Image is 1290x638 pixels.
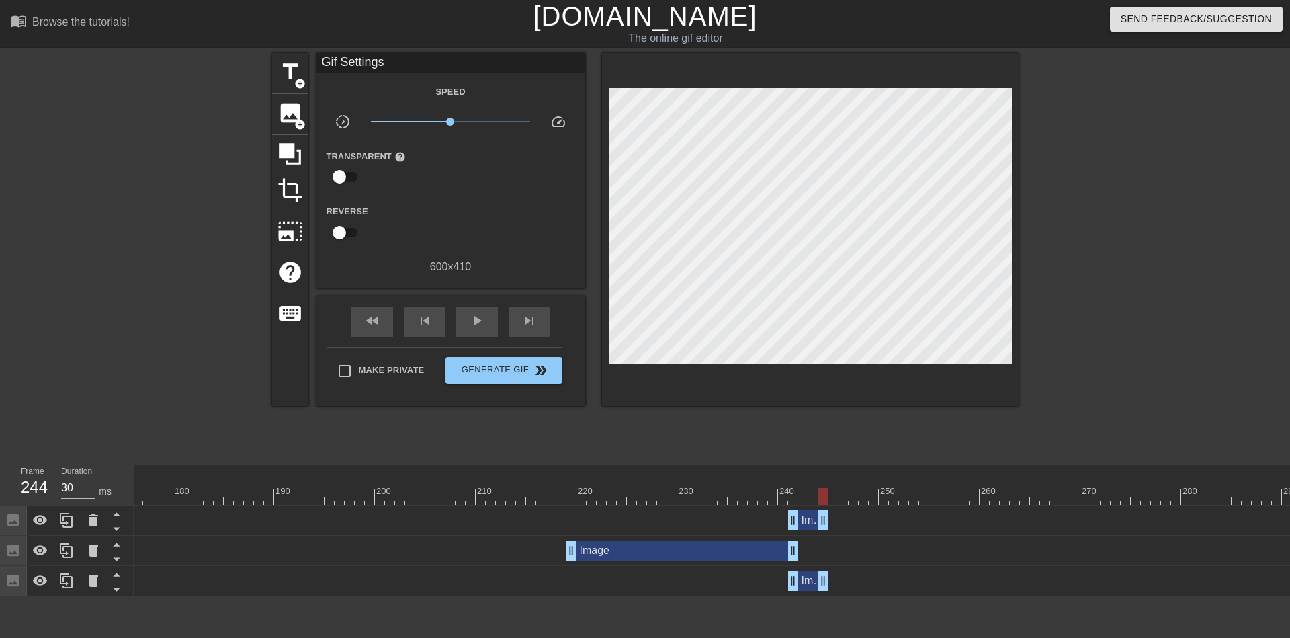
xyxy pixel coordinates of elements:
[11,13,27,29] span: menu_book
[550,114,566,130] span: speed
[521,313,537,329] span: skip_next
[451,362,556,378] span: Generate Gif
[277,301,303,326] span: keyboard
[417,313,433,329] span: skip_previous
[99,485,112,499] div: ms
[21,475,41,500] div: 244
[1121,11,1272,28] span: Send Feedback/Suggestion
[564,544,578,557] span: drag_handle
[294,78,306,89] span: add_circle
[786,514,800,527] span: drag_handle
[277,59,303,85] span: title
[316,259,585,275] div: 600 x 410
[469,313,485,329] span: play_arrow
[376,485,393,498] div: 200
[533,1,757,31] a: [DOMAIN_NAME]
[364,313,380,329] span: fast_rewind
[477,485,494,498] div: 210
[435,85,465,99] label: Speed
[779,485,796,498] div: 240
[327,205,368,218] label: Reverse
[786,574,800,588] span: drag_handle
[277,260,303,285] span: help
[32,16,130,28] div: Browse the tutorials!
[277,218,303,244] span: photo_size_select_large
[277,100,303,126] span: image
[316,53,585,73] div: Gif Settings
[1110,7,1283,32] button: Send Feedback/Suggestion
[394,151,406,163] span: help
[679,485,695,498] div: 230
[275,485,292,498] div: 190
[11,13,130,34] a: Browse the tutorials!
[294,119,306,130] span: add_circle
[981,485,998,498] div: 260
[445,357,562,384] button: Generate Gif
[816,574,830,588] span: drag_handle
[1082,485,1099,498] div: 270
[816,514,830,527] span: drag_handle
[880,485,897,498] div: 250
[533,362,549,378] span: double_arrow
[175,485,191,498] div: 180
[11,465,51,504] div: Frame
[327,150,406,163] label: Transparent
[335,114,351,130] span: slow_motion_video
[786,544,800,557] span: drag_handle
[359,364,425,377] span: Make Private
[277,177,303,203] span: crop
[437,30,914,46] div: The online gif editor
[61,468,92,476] label: Duration
[1182,485,1199,498] div: 280
[578,485,595,498] div: 220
